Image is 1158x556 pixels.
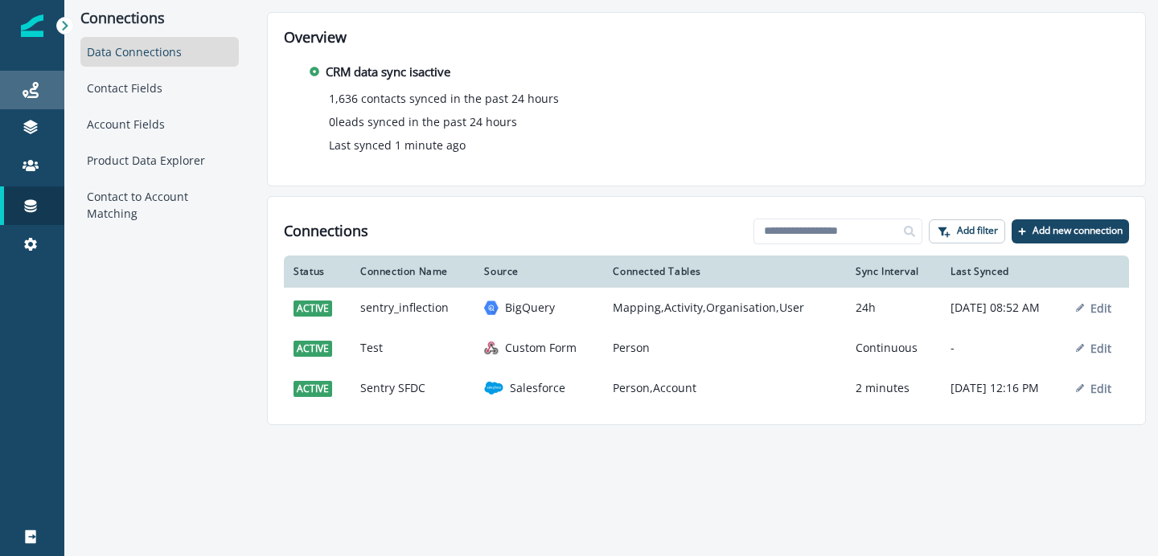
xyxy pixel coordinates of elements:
button: Add filter [929,219,1005,243]
p: - [951,340,1056,356]
div: Source [484,265,593,278]
div: Last Synced [951,265,1056,278]
td: Mapping,Activity,Organisation,User [603,288,846,328]
p: Edit [1090,341,1111,356]
div: Account Fields [80,109,239,139]
p: BigQuery [505,300,555,316]
div: Data Connections [80,37,239,67]
button: Add new connection [1012,219,1129,243]
p: CRM data sync is active [326,63,450,81]
td: Person,Account [603,368,846,408]
div: Connection Name [360,265,465,278]
span: active [294,381,332,397]
p: [DATE] 08:52 AM [951,300,1056,316]
p: Custom Form [505,340,577,356]
td: sentry_inflection [351,288,474,328]
img: bigquery [484,300,499,315]
td: Sentry SFDC [351,368,474,408]
h1: Connections [284,223,368,240]
button: Edit [1076,300,1111,316]
p: [DATE] 12:16 PM [951,380,1056,396]
img: Inflection [21,14,43,37]
a: activeTestcustom formCustom FormPersonContinuous-Edit [284,328,1129,368]
img: salesforce [484,378,503,398]
h2: Overview [284,29,1129,47]
td: 2 minutes [846,368,941,408]
div: Product Data Explorer [80,145,239,175]
p: Add filter [957,225,998,236]
span: active [294,300,332,317]
img: custom form [484,341,499,355]
div: Contact Fields [80,73,239,103]
p: Connections [80,10,239,27]
td: Person [603,328,846,368]
td: Continuous [846,328,941,368]
p: 1,636 contacts synced in the past 24 hours [329,90,559,107]
div: Status [294,265,341,278]
td: 24h [846,288,941,328]
p: Edit [1090,300,1111,316]
button: Edit [1076,341,1111,356]
span: active [294,341,332,357]
td: Test [351,328,474,368]
a: activesentry_inflectionbigqueryBigQueryMapping,Activity,Organisation,User24h[DATE] 08:52 AMEdit [284,288,1129,328]
div: Contact to Account Matching [80,182,239,228]
p: Salesforce [510,380,565,396]
p: Last synced 1 minute ago [329,137,466,153]
p: Edit [1090,381,1111,396]
div: Sync Interval [856,265,931,278]
p: Add new connection [1033,225,1123,236]
div: Connected Tables [613,265,836,278]
a: activeSentry SFDCsalesforceSalesforcePerson,Account2 minutes[DATE] 12:16 PMEdit [284,368,1129,408]
p: 0 leads synced in the past 24 hours [329,113,517,130]
button: Edit [1076,381,1111,396]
